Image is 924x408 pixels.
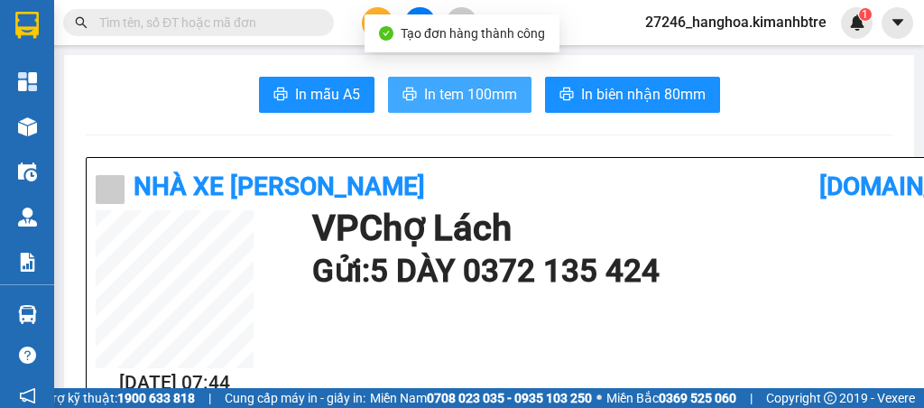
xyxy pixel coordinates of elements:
[659,391,736,405] strong: 0369 525 060
[18,117,37,136] img: warehouse-icon
[18,253,37,272] img: solution-icon
[388,77,531,113] button: printerIn tem 100mm
[225,388,365,408] span: Cung cấp máy in - giấy in:
[559,87,574,104] span: printer
[446,7,477,39] button: aim
[96,368,254,398] h2: [DATE] 07:44
[859,8,872,21] sup: 1
[117,391,195,405] strong: 1900 633 818
[750,388,753,408] span: |
[29,388,195,408] span: Hỗ trợ kỹ thuật:
[849,14,865,31] img: icon-new-feature
[19,387,36,404] span: notification
[273,87,288,104] span: printer
[134,172,425,201] b: Nhà xe [PERSON_NAME]
[401,26,545,41] span: Tạo đơn hàng thành công
[362,7,393,39] button: plus
[882,7,913,39] button: caret-down
[99,13,312,32] input: Tìm tên, số ĐT hoặc mã đơn
[75,16,88,29] span: search
[596,394,602,402] span: ⚪️
[402,87,417,104] span: printer
[404,7,436,39] button: file-add
[18,305,37,324] img: warehouse-icon
[19,347,36,364] span: question-circle
[18,162,37,181] img: warehouse-icon
[370,388,592,408] span: Miền Nam
[18,72,37,91] img: dashboard-icon
[18,208,37,227] img: warehouse-icon
[581,83,706,106] span: In biên nhận 80mm
[862,8,868,21] span: 1
[606,388,736,408] span: Miền Bắc
[631,11,841,33] span: 27246_hanghoa.kimanhbtre
[15,12,39,39] img: logo-vxr
[545,77,720,113] button: printerIn biên nhận 80mm
[208,388,211,408] span: |
[890,14,906,31] span: caret-down
[427,391,592,405] strong: 0708 023 035 - 0935 103 250
[424,83,517,106] span: In tem 100mm
[824,392,836,404] span: copyright
[379,26,393,41] span: check-circle
[295,83,360,106] span: In mẫu A5
[259,77,374,113] button: printerIn mẫu A5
